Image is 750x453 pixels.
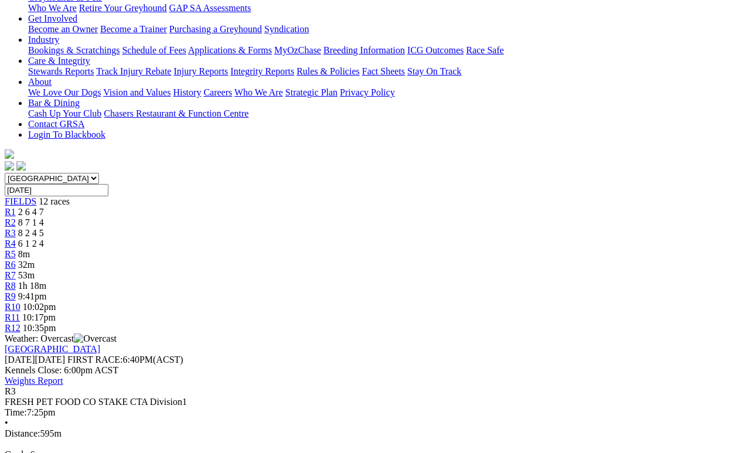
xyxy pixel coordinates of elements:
[5,302,21,312] a: R10
[28,66,94,76] a: Stewards Reports
[96,66,171,76] a: Track Injury Rebate
[23,302,56,312] span: 10:02pm
[122,45,186,55] a: Schedule of Fees
[28,35,59,45] a: Industry
[18,207,44,217] span: 2 6 4 7
[5,376,63,386] a: Weights Report
[407,66,461,76] a: Stay On Track
[28,13,77,23] a: Get Involved
[173,87,201,97] a: History
[100,24,167,34] a: Become a Trainer
[5,407,27,417] span: Time:
[362,66,405,76] a: Fact Sheets
[5,228,16,238] a: R3
[5,184,108,196] input: Select date
[28,45,120,55] a: Bookings & Scratchings
[28,108,745,119] div: Bar & Dining
[18,270,35,280] span: 53m
[5,291,16,301] a: R9
[67,355,183,365] span: 6:40PM(ACST)
[18,291,47,301] span: 9:41pm
[5,217,16,227] a: R2
[18,281,46,291] span: 1h 18m
[173,66,228,76] a: Injury Reports
[28,98,80,108] a: Bar & Dining
[5,333,117,343] span: Weather: Overcast
[104,108,248,118] a: Chasers Restaurant & Function Centre
[5,355,35,365] span: [DATE]
[5,428,745,439] div: 595m
[5,428,40,438] span: Distance:
[5,260,16,270] a: R6
[5,397,745,407] div: FRESH PET FOOD CO STAKE CTA Division1
[23,323,56,333] span: 10:35pm
[28,3,745,13] div: Greyhounds as Pets
[28,45,745,56] div: Industry
[79,3,167,13] a: Retire Your Greyhound
[28,3,77,13] a: Who We Are
[5,281,16,291] a: R8
[203,87,232,97] a: Careers
[5,239,16,248] a: R4
[323,45,405,55] a: Breeding Information
[169,24,262,34] a: Purchasing a Greyhound
[264,24,309,34] a: Syndication
[28,24,98,34] a: Become an Owner
[28,87,101,97] a: We Love Our Dogs
[5,161,14,171] img: facebook.svg
[5,207,16,217] a: R1
[407,45,463,55] a: ICG Outcomes
[28,24,745,35] div: Get Involved
[16,161,26,171] img: twitter.svg
[28,87,745,98] div: About
[18,239,44,248] span: 6 1 2 4
[67,355,122,365] span: FIRST RACE:
[234,87,283,97] a: Who We Are
[5,386,16,396] span: R3
[188,45,272,55] a: Applications & Forms
[74,333,117,344] img: Overcast
[5,149,14,159] img: logo-grsa-white.png
[18,249,30,259] span: 8m
[5,365,745,376] div: Kennels Close: 6:00pm ACST
[5,312,20,322] a: R11
[22,312,56,322] span: 10:17pm
[169,3,251,13] a: GAP SA Assessments
[466,45,503,55] a: Race Safe
[230,66,294,76] a: Integrity Reports
[28,130,105,139] a: Login To Blackbook
[340,87,395,97] a: Privacy Policy
[39,196,70,206] span: 12 races
[28,56,90,66] a: Care & Integrity
[5,196,36,206] a: FIELDS
[28,77,52,87] a: About
[18,228,44,238] span: 8 2 4 5
[274,45,321,55] a: MyOzChase
[5,344,100,354] a: [GEOGRAPHIC_DATA]
[5,249,16,259] a: R5
[296,66,360,76] a: Rules & Policies
[5,418,8,428] span: •
[28,66,745,77] div: Care & Integrity
[103,87,171,97] a: Vision and Values
[5,323,21,333] a: R12
[18,217,44,227] span: 8 7 1 4
[18,260,35,270] span: 32m
[5,407,745,418] div: 7:25pm
[28,119,84,129] a: Contact GRSA
[5,270,16,280] a: R7
[28,108,101,118] a: Cash Up Your Club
